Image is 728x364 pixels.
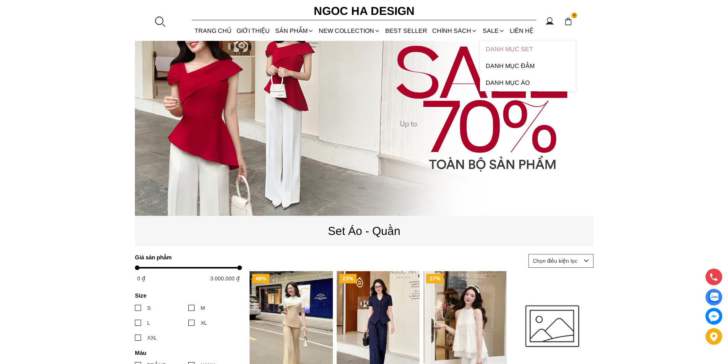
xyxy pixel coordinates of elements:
[135,349,237,356] h4: Màu
[571,13,577,19] span: 0
[709,293,718,302] img: Display image
[307,2,422,20] a: Ngoc Ha Design
[480,58,576,74] a: Danh Mục Đầm
[135,292,237,299] h4: Size
[705,289,722,306] a: Display image
[147,319,150,327] div: L
[272,21,316,41] div: SẢN PHẨM
[137,275,145,281] span: 0 ₫
[564,17,572,26] img: img-CART-ICON-ksit0nf1
[201,319,207,327] div: XL
[192,21,234,41] a: TRANG CHỦ
[316,21,383,41] a: NEW COLLECTION
[507,21,536,41] a: LIÊN HỆ
[135,254,237,260] h4: Giá sản phẩm
[480,74,576,91] a: Danh Mục Áo
[383,21,430,41] a: BEST SELLER
[201,304,205,312] div: M
[430,21,480,41] div: Chính sách
[147,333,157,342] div: XXL
[147,304,151,312] div: S
[135,222,593,240] p: Set Áo - Quần
[480,21,507,41] a: SALE
[234,21,272,41] a: GIỚI THIỆU
[210,275,240,281] span: 3.000.000 ₫
[480,41,576,58] a: Danh Mục Set
[705,308,722,325] a: messenger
